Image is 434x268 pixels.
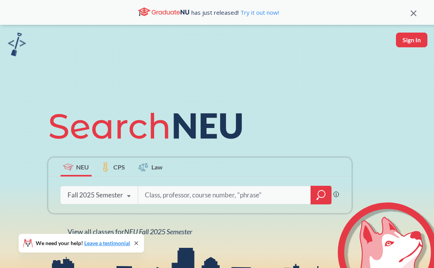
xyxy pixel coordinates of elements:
[191,8,279,17] span: has just released!
[84,240,130,246] a: Leave a testimonial
[144,187,306,203] input: Class, professor, course number, "phrase"
[36,240,130,246] span: We need your help!
[239,9,279,16] a: Try it out now!
[124,227,192,236] span: NEU Fall 2025 Semester
[316,190,326,201] svg: magnifying glass
[113,163,125,171] span: CPS
[151,163,163,171] span: Law
[8,33,26,59] a: sandbox logo
[396,33,427,47] button: Sign In
[68,227,192,236] span: View all classes for
[76,163,89,171] span: NEU
[311,186,332,204] div: magnifying glass
[8,33,26,56] img: sandbox logo
[68,191,123,199] div: Fall 2025 Semester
